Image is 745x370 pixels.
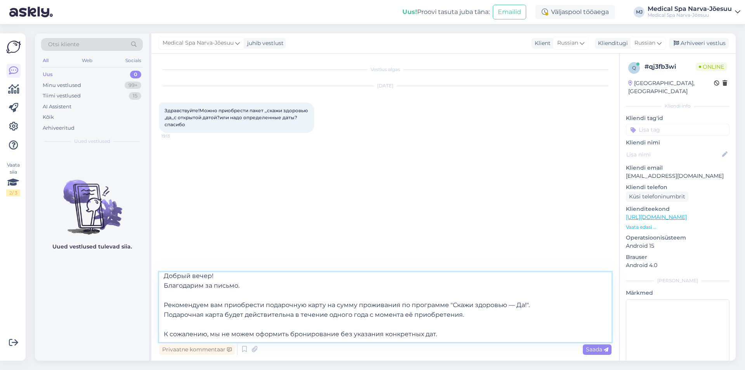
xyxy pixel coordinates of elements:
div: Privaatne kommentaar [159,344,235,355]
span: Otsi kliente [48,40,79,49]
span: Russian [557,39,578,47]
span: Здравствуйте!Можно приобрести пакет ,,скажи здоровью ,да,,с открытой датой?или надо определенные ... [165,108,309,127]
span: Uued vestlused [74,138,110,145]
div: 0 [130,71,141,78]
div: All [41,56,50,66]
div: Medical Spa Narva-Jõesuu [648,12,732,18]
span: Saada [586,346,608,353]
span: Online [696,63,727,71]
p: Klienditeekond [626,205,729,213]
div: Uus [43,71,53,78]
input: Lisa tag [626,124,729,135]
div: Vaata siia [6,162,20,196]
p: Uued vestlused tulevad siia. [52,243,132,251]
p: Kliendi nimi [626,139,729,147]
a: Medical Spa Narva-JõesuuMedical Spa Narva-Jõesuu [648,6,740,18]
span: Russian [634,39,655,47]
div: Kõik [43,113,54,121]
div: Vestlus algas [159,66,612,73]
p: Kliendi tag'id [626,114,729,122]
input: Lisa nimi [626,150,721,159]
div: MJ [634,7,645,17]
div: Arhiveeritud [43,124,74,132]
div: Klient [532,39,551,47]
div: 99+ [125,82,141,89]
div: Socials [124,56,143,66]
p: Märkmed [626,289,729,297]
div: [DATE] [159,82,612,89]
a: [URL][DOMAIN_NAME] [626,214,687,221]
p: Brauser [626,253,729,261]
span: Medical Spa Narva-Jõesuu [163,39,234,47]
div: [PERSON_NAME] [626,277,729,284]
p: Android 4.0 [626,261,729,269]
div: Kliendi info [626,102,729,109]
div: Küsi telefoninumbrit [626,191,688,202]
textarea: Добрый вечер! Благодарим за письмо. Рекомендуем вам приобрести подарочную карту на сумму проживан... [159,272,612,342]
p: Kliendi telefon [626,183,729,191]
div: juhib vestlust [244,39,284,47]
p: Operatsioonisüsteem [626,234,729,242]
span: 19:13 [161,133,191,139]
span: q [632,65,636,71]
div: Tiimi vestlused [43,92,81,100]
p: Android 15 [626,242,729,250]
b: Uus! [402,8,417,16]
p: Vaata edasi ... [626,224,729,231]
div: Minu vestlused [43,82,81,89]
div: [GEOGRAPHIC_DATA], [GEOGRAPHIC_DATA] [628,79,714,96]
div: Proovi tasuta juba täna: [402,7,490,17]
div: AI Assistent [43,103,71,111]
img: No chats [35,166,149,236]
div: 15 [129,92,141,100]
div: # qj3fb3wi [645,62,696,71]
div: 2 / 3 [6,189,20,196]
img: Askly Logo [6,40,21,54]
div: Medical Spa Narva-Jõesuu [648,6,732,12]
p: Kliendi email [626,164,729,172]
p: [EMAIL_ADDRESS][DOMAIN_NAME] [626,172,729,180]
div: Väljaspool tööaega [535,5,615,19]
button: Emailid [493,5,526,19]
div: Web [80,56,94,66]
div: Arhiveeri vestlus [669,38,729,49]
div: Klienditugi [595,39,628,47]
